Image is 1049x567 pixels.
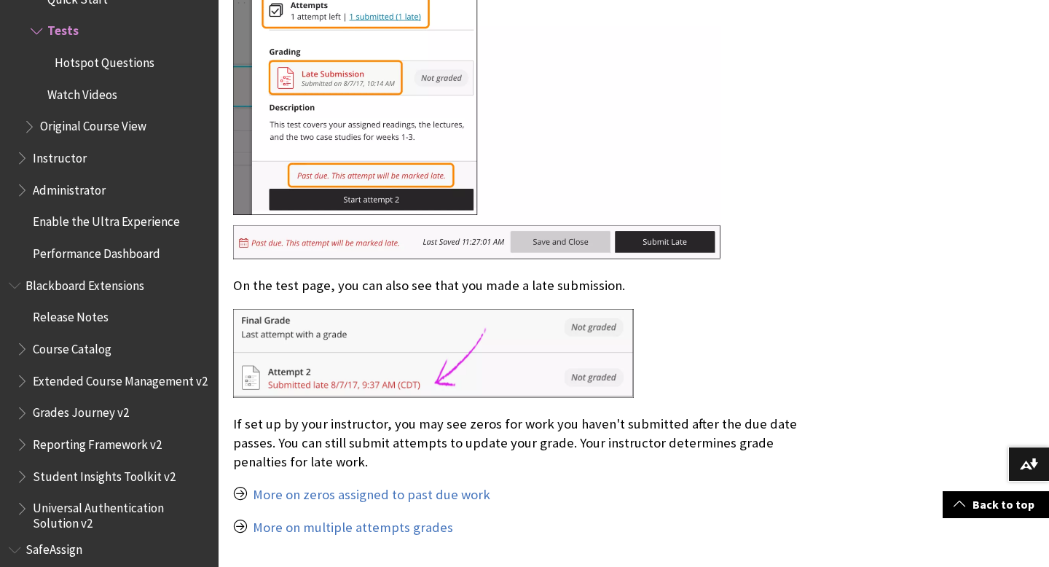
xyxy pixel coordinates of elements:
[33,305,109,325] span: Release Notes
[55,50,154,70] span: Hotspot Questions
[33,178,106,198] span: Administrator
[47,82,117,102] span: Watch Videos
[25,273,144,293] span: Blackboard Extensions
[33,210,180,230] span: Enable the Ultra Experience
[253,486,490,504] a: More on zeros assigned to past due work
[25,538,82,558] span: SafeAssign
[33,432,162,452] span: Reporting Framework v2
[9,273,210,531] nav: Book outline for Blackboard Extensions
[33,146,87,165] span: Instructor
[33,337,111,356] span: Course Catalog
[233,415,819,472] p: If set up by your instructor, you may see zeros for work you haven't submitted after the due date...
[47,19,79,39] span: Tests
[40,114,146,134] span: Original Course View
[253,519,453,536] a: More on multiple attempts grades
[943,491,1049,518] a: Back to top
[33,241,160,261] span: Performance Dashboard
[33,401,129,421] span: Grades Journey v2
[33,496,208,531] span: Universal Authentication Solution v2
[33,369,208,388] span: Extended Course Management v2
[233,276,819,295] p: On the test page, you can also see that you made a late submission.
[33,464,176,484] span: Student Insights Toolkit v2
